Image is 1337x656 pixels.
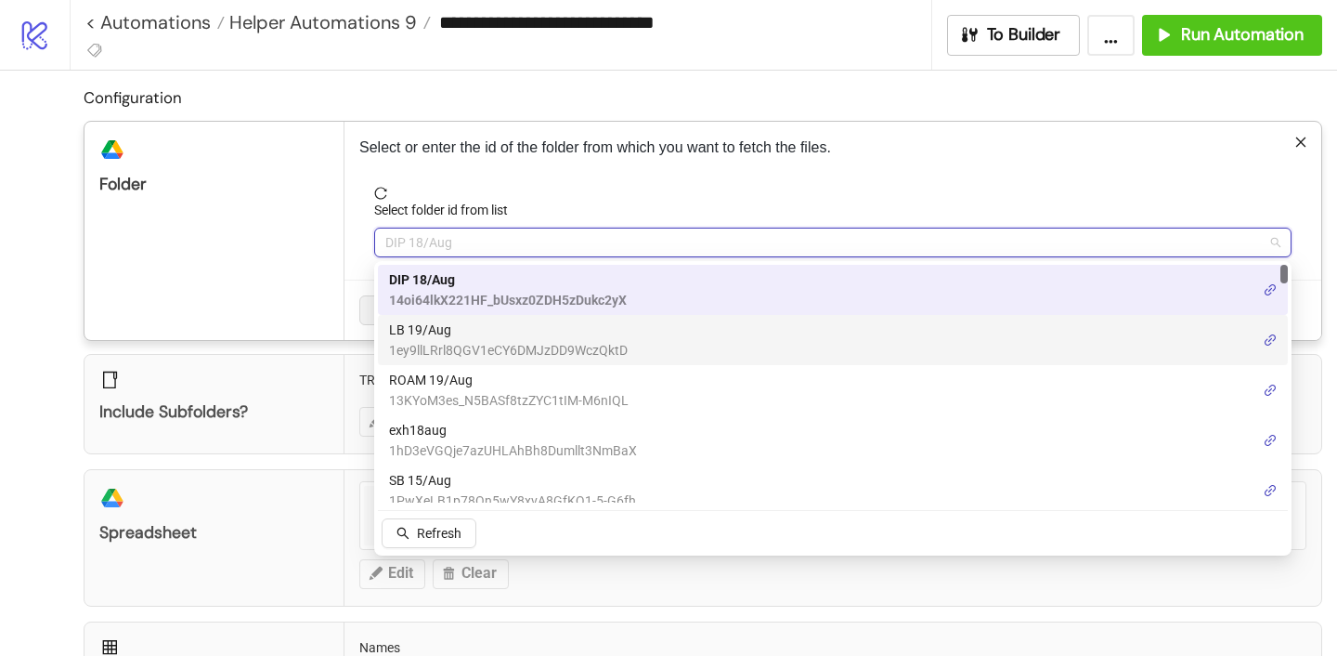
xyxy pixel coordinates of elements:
label: Select folder id from list [374,200,520,220]
span: Refresh [417,526,461,541]
button: Cancel [359,295,428,325]
button: Run Automation [1142,15,1322,56]
div: LB 19/Aug [378,315,1288,365]
span: 1PwXeLB1p78On5wY8xvA8GfKQ1-5-G6fh [389,491,636,511]
a: link [1264,480,1277,501]
div: Folder [99,174,329,195]
span: DIP 18/Aug [389,269,627,290]
span: search [396,527,409,540]
p: Select or enter the id of the folder from which you want to fetch the files. [359,137,1306,159]
a: < Automations [85,13,225,32]
a: link [1264,380,1277,400]
h2: Configuration [84,85,1322,110]
span: 14oi64lkX221HF_bUsxz0ZDH5zDukc2yX [389,290,627,310]
span: Run Automation [1181,24,1304,46]
div: DIP 18/Aug [378,265,1288,315]
div: exh18aug [378,415,1288,466]
span: Helper Automations 9 [225,10,417,34]
span: exh18aug [389,420,637,440]
span: 1ey9llLRrl8QGV1eCY6DMJzDD9WczQktD [389,340,628,361]
a: link [1264,280,1277,300]
div: SB 15/Aug [378,466,1288,516]
span: link [1264,334,1277,347]
span: LB 19/Aug [389,320,628,340]
span: reload [374,187,1292,200]
span: DIP 18/Aug [385,229,1280,256]
a: link [1264,330,1277,350]
span: ROAM 19/Aug [389,370,629,390]
button: Refresh [382,518,476,548]
span: link [1264,434,1277,447]
span: 1hD3eVGQje7azUHLAhBh8Dumllt3NmBaX [389,440,637,461]
span: link [1264,484,1277,497]
a: Helper Automations 9 [225,13,431,32]
span: close [1294,136,1307,149]
div: ROAM 19/Aug [378,365,1288,415]
span: link [1264,283,1277,296]
span: 13KYoM3es_N5BASf8tzZYC1tIM-M6nIQL [389,390,629,411]
span: link [1264,384,1277,397]
a: link [1264,430,1277,451]
span: SB 15/Aug [389,470,636,491]
button: To Builder [947,15,1081,56]
button: ... [1087,15,1135,56]
span: To Builder [987,24,1061,46]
